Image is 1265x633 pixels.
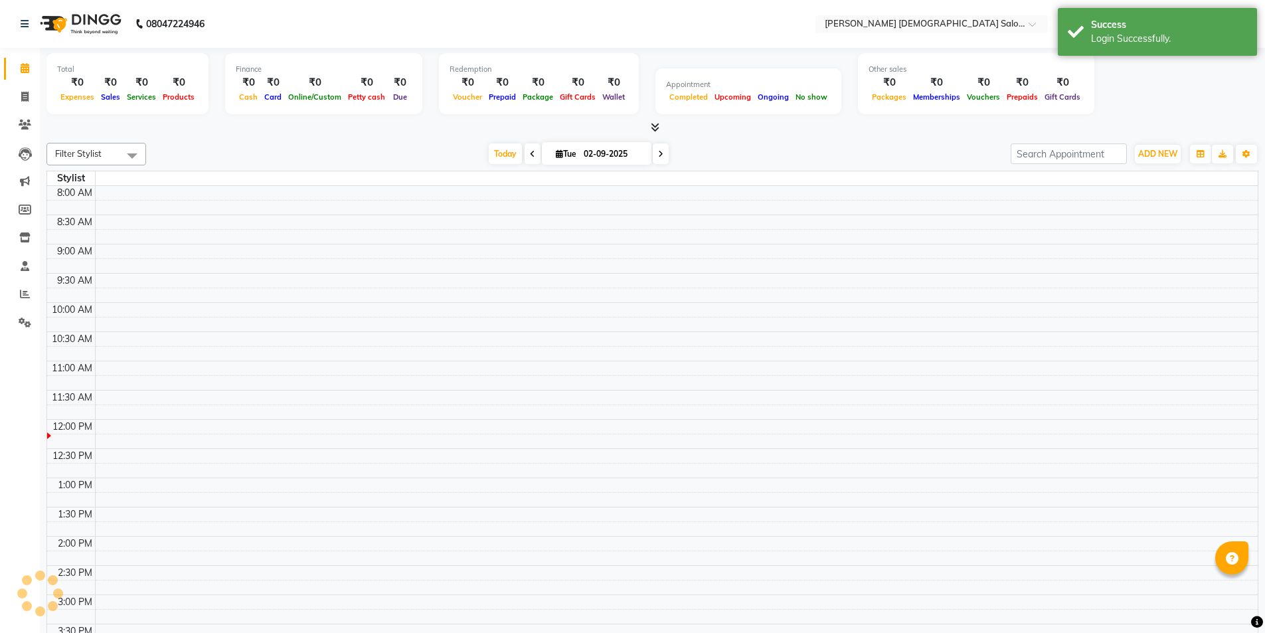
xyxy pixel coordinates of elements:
div: Finance [236,64,412,75]
div: ₹0 [450,75,485,90]
div: Other sales [869,64,1084,75]
span: Memberships [910,92,964,102]
div: 9:00 AM [54,244,95,258]
span: Online/Custom [285,92,345,102]
div: ₹0 [869,75,910,90]
span: Gift Cards [556,92,599,102]
div: ₹0 [345,75,388,90]
div: ₹0 [1041,75,1084,90]
div: ₹0 [599,75,628,90]
b: 08047224946 [146,5,205,43]
span: No show [792,92,831,102]
input: 2025-09-02 [580,144,646,164]
div: ₹0 [98,75,124,90]
span: Completed [666,92,711,102]
div: ₹0 [519,75,556,90]
span: Tue [552,149,580,159]
div: ₹0 [124,75,159,90]
div: Stylist [47,171,95,185]
span: Sales [98,92,124,102]
span: Upcoming [711,92,754,102]
span: Gift Cards [1041,92,1084,102]
div: ₹0 [236,75,261,90]
div: 8:00 AM [54,186,95,200]
span: Package [519,92,556,102]
div: ₹0 [556,75,599,90]
div: 1:00 PM [55,478,95,492]
span: Voucher [450,92,485,102]
div: Redemption [450,64,628,75]
span: Ongoing [754,92,792,102]
div: Appointment [666,79,831,90]
div: 12:30 PM [50,449,95,463]
div: Success [1091,18,1247,32]
span: ADD NEW [1138,149,1177,159]
span: Packages [869,92,910,102]
span: Due [390,92,410,102]
span: Prepaids [1003,92,1041,102]
div: ₹0 [1003,75,1041,90]
span: Filter Stylist [55,148,102,159]
div: 2:00 PM [55,537,95,551]
div: 10:30 AM [49,332,95,346]
div: ₹0 [964,75,1003,90]
span: Cash [236,92,261,102]
span: Prepaid [485,92,519,102]
div: 1:30 PM [55,507,95,521]
div: 3:00 PM [55,595,95,609]
div: 11:00 AM [49,361,95,375]
span: Services [124,92,159,102]
span: Expenses [57,92,98,102]
div: Total [57,64,198,75]
span: Products [159,92,198,102]
span: Wallet [599,92,628,102]
div: ₹0 [159,75,198,90]
div: ₹0 [485,75,519,90]
div: ₹0 [57,75,98,90]
div: 8:30 AM [54,215,95,229]
div: 9:30 AM [54,274,95,288]
span: Card [261,92,285,102]
div: 10:00 AM [49,303,95,317]
div: 2:30 PM [55,566,95,580]
div: ₹0 [910,75,964,90]
div: 12:00 PM [50,420,95,434]
div: ₹0 [261,75,285,90]
div: ₹0 [285,75,345,90]
div: ₹0 [388,75,412,90]
input: Search Appointment [1011,143,1127,164]
div: 11:30 AM [49,391,95,405]
img: logo [34,5,125,43]
button: ADD NEW [1135,145,1181,163]
div: Login Successfully. [1091,32,1247,46]
span: Petty cash [345,92,388,102]
span: Today [489,143,522,164]
span: Vouchers [964,92,1003,102]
